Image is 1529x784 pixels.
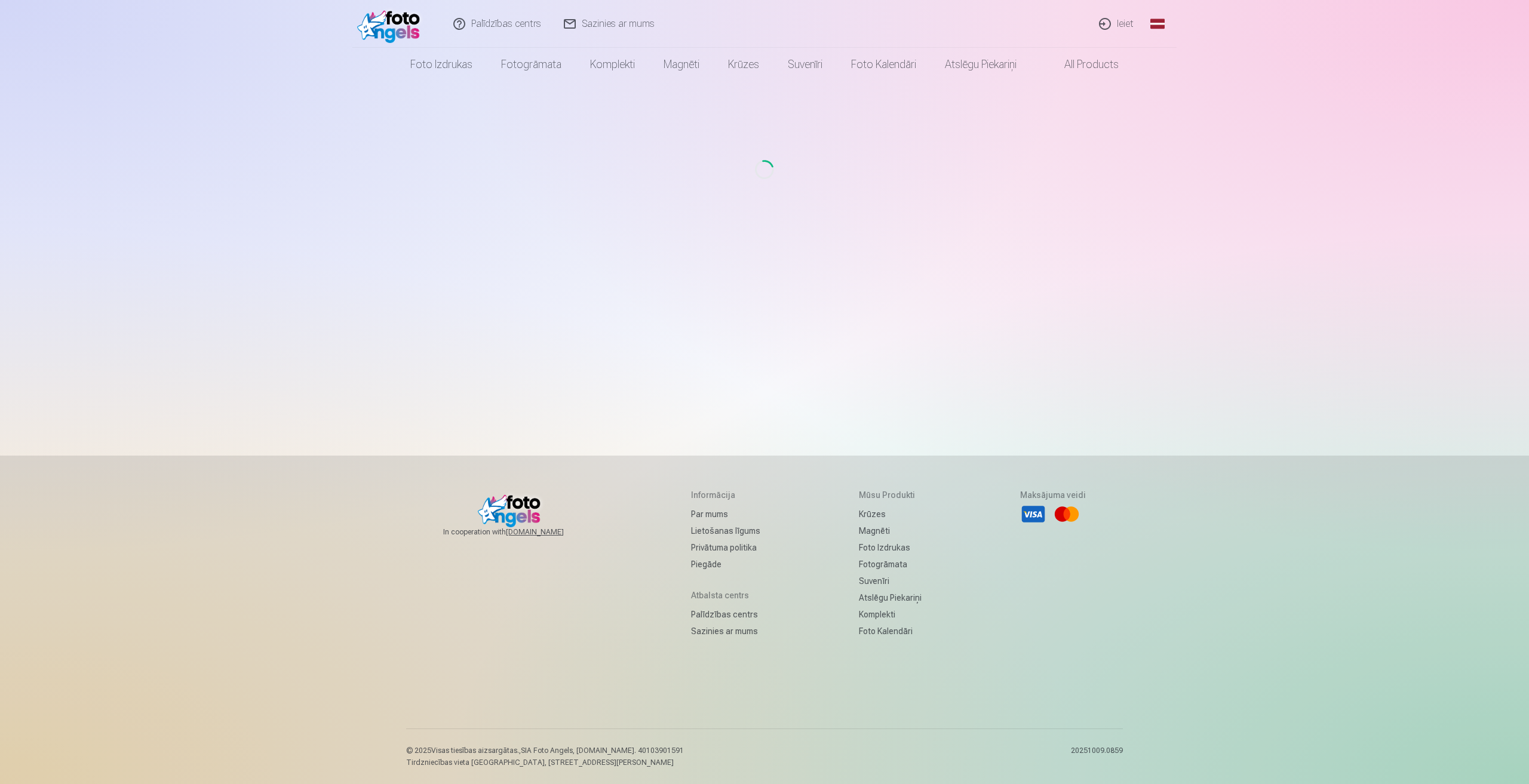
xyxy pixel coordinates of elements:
a: Foto izdrukas [396,48,487,81]
a: Atslēgu piekariņi [859,589,922,606]
a: Palīdzības centrs [691,606,760,623]
a: Piegāde [691,556,760,573]
a: Fotogrāmata [487,48,576,81]
a: Magnēti [859,522,922,539]
a: Foto kalendāri [859,623,922,640]
a: Krūzes [859,506,922,522]
li: Mastercard [1054,501,1080,527]
a: Krūzes [714,48,773,81]
a: Fotogrāmata [859,556,922,573]
p: Tirdzniecības vieta [GEOGRAPHIC_DATA], [STREET_ADDRESS][PERSON_NAME] [406,758,684,767]
p: © 2025 Visas tiesības aizsargātas. , [406,746,684,755]
a: Par mums [691,506,760,522]
p: 20251009.0859 [1071,746,1123,767]
a: All products [1031,48,1133,81]
a: Atslēgu piekariņi [931,48,1031,81]
a: Suvenīri [859,573,922,589]
h5: Atbalsta centrs [691,589,760,601]
a: Komplekti [859,606,922,623]
a: Lietošanas līgums [691,522,760,539]
a: Foto izdrukas [859,539,922,556]
a: Magnēti [649,48,714,81]
a: Komplekti [576,48,649,81]
a: [DOMAIN_NAME] [506,527,592,537]
img: /fa1 [357,5,426,43]
a: Sazinies ar mums [691,623,760,640]
a: Suvenīri [773,48,837,81]
li: Visa [1020,501,1046,527]
span: SIA Foto Angels, [DOMAIN_NAME]. 40103901591 [521,746,684,755]
h5: Maksājuma veidi [1020,489,1086,501]
a: Privātuma politika [691,539,760,556]
a: Foto kalendāri [837,48,931,81]
span: In cooperation with [443,527,592,537]
h5: Informācija [691,489,760,501]
h5: Mūsu produkti [859,489,922,501]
